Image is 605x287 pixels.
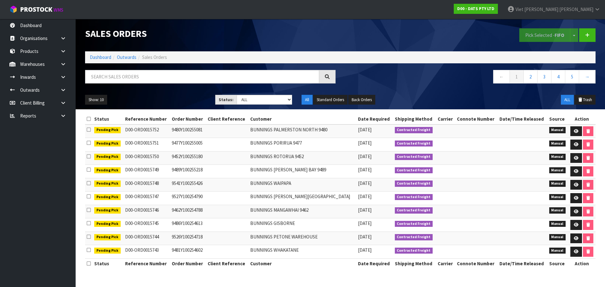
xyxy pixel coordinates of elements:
th: Reference Number [124,258,170,268]
span: Contracted Freight [395,194,433,200]
td: BUNNINGS WAIPAPA [249,178,356,192]
th: Action [568,114,596,124]
td: 9477Y100255005 [170,138,206,152]
td: D00-ORD0015750 [124,151,170,165]
th: Connote Number [455,114,498,124]
span: Pending Pick [94,154,121,160]
span: Manual [549,221,566,227]
span: Pending Pick [94,234,121,240]
th: Date Required [356,114,393,124]
a: 4 [551,70,565,83]
th: Carrier [436,258,455,268]
nav: Page navigation [345,70,596,85]
td: BUNNINGS MANGAWHAI 9462 [249,205,356,218]
th: Shipping Method [393,258,436,268]
span: [PERSON_NAME] [559,6,593,12]
strong: FIFO [555,32,564,38]
td: BUNNINGS ROTORUA 9452 [249,151,356,165]
img: cube-alt.png [9,5,17,13]
th: Client Reference [206,114,249,124]
a: D00 - DATS PTY LTD [454,4,498,14]
span: Contracted Freight [395,154,433,160]
span: Contracted Freight [395,248,433,254]
button: Pick Selected -FIFO [519,28,570,42]
span: [DATE] [358,220,372,226]
span: Manual [549,234,566,240]
th: Date/Time Released [498,258,548,268]
span: Manual [549,127,566,133]
td: 9526Y100254718 [170,232,206,245]
strong: D00 - DATS PTY LTD [457,6,494,11]
span: [DATE] [358,180,372,186]
td: BUNNINGS [PERSON_NAME] BAY 9489 [249,165,356,178]
button: Back Orders [348,95,375,105]
span: [DATE] [358,207,372,213]
a: ← [493,70,510,83]
span: Manual [549,194,566,200]
th: Customer [249,114,356,124]
span: [DATE] [358,127,372,133]
td: D00-ORD0015752 [124,124,170,138]
span: Contracted Freight [395,127,433,133]
span: [DATE] [358,193,372,199]
th: Source [548,114,568,124]
th: Status [93,258,124,268]
a: 1 [510,70,524,83]
td: D00-ORD0015751 [124,138,170,152]
small: WMS [54,7,63,13]
th: Action [568,258,596,268]
span: Sales Orders [142,54,167,60]
button: Trash [574,95,596,105]
th: Source [548,258,568,268]
td: 9481Y100254602 [170,245,206,259]
span: Manual [549,141,566,147]
span: Viet [PERSON_NAME] [516,6,558,12]
td: 9462Y100254788 [170,205,206,218]
strong: Status: [219,97,233,102]
a: 5 [565,70,579,83]
td: BUNNINGS GISBORNE [249,218,356,232]
span: Pending Pick [94,221,121,227]
span: Pending Pick [94,207,121,214]
td: D00-ORD0015746 [124,205,170,218]
span: Manual [549,154,566,160]
span: Manual [549,207,566,214]
span: Manual [549,167,566,174]
span: [DATE] [358,247,372,253]
th: Status [93,114,124,124]
th: Order Number [170,258,206,268]
span: Pending Pick [94,248,121,254]
input: Search sales orders [85,70,319,83]
span: [DATE] [358,234,372,240]
th: Date Required [356,258,393,268]
td: 9541Y100255426 [170,178,206,192]
td: BUNNINGS PETONE WAREHOUSE [249,232,356,245]
span: [DATE] [358,153,372,159]
span: ProStock [20,5,52,14]
td: BUNNINGS PORIRUA 9477 [249,138,356,152]
span: [DATE] [358,167,372,173]
span: Pending Pick [94,141,121,147]
td: 9486Y100254613 [170,218,206,232]
button: Show: 10 [85,95,107,105]
span: Contracted Freight [395,141,433,147]
a: 2 [523,70,538,83]
span: Contracted Freight [395,167,433,174]
a: → [579,70,596,83]
th: Order Number [170,114,206,124]
span: [DATE] [358,140,372,146]
h1: Sales Orders [85,28,336,39]
td: 9527Y100254790 [170,192,206,205]
th: Shipping Method [393,114,436,124]
th: Date/Time Released [498,114,548,124]
th: Reference Number [124,114,170,124]
th: Client Reference [206,258,249,268]
th: Connote Number [455,258,498,268]
span: Manual [549,181,566,187]
span: Contracted Freight [395,207,433,214]
td: BUNNINGS [PERSON_NAME][GEOGRAPHIC_DATA] [249,192,356,205]
td: D00-ORD0015749 [124,165,170,178]
td: 9489Y100255218 [170,165,206,178]
td: 9452Y100255180 [170,151,206,165]
a: Dashboard [90,54,111,60]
